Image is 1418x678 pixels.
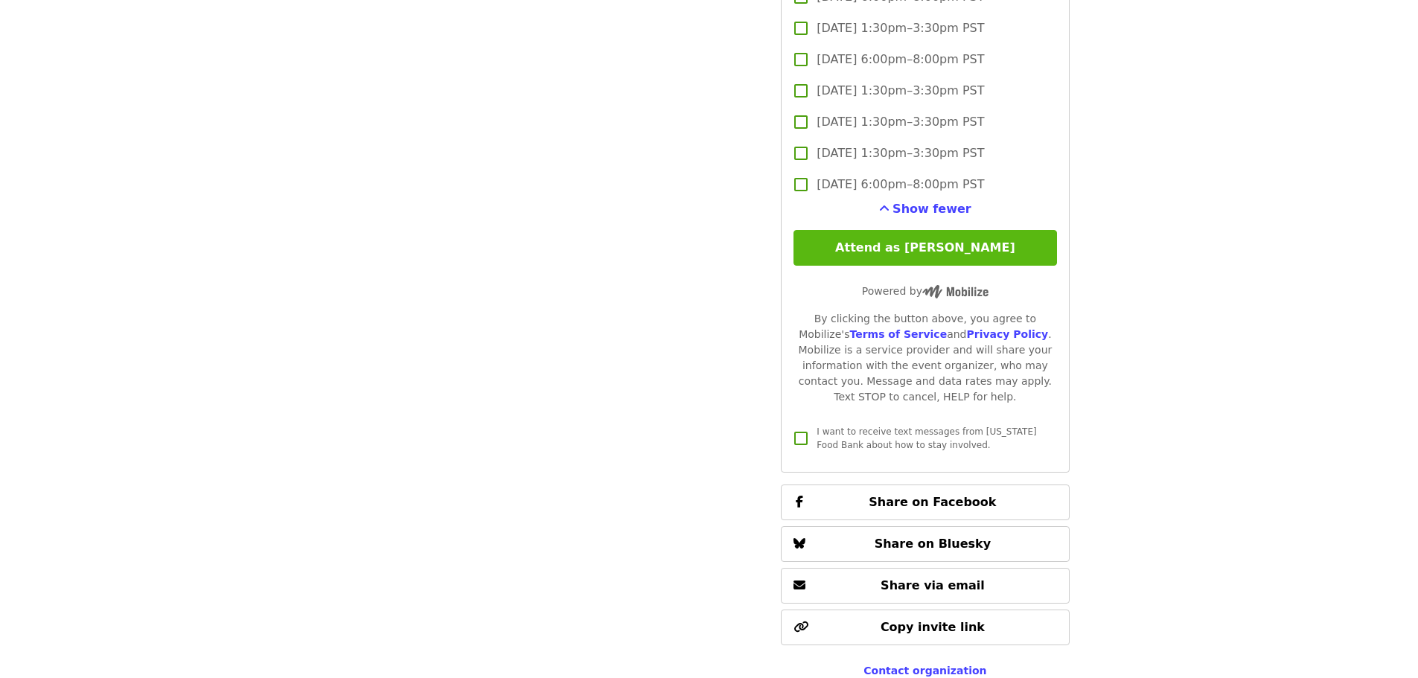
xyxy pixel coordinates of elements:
[793,230,1056,266] button: Attend as [PERSON_NAME]
[881,578,985,592] span: Share via email
[881,620,985,634] span: Copy invite link
[817,144,984,162] span: [DATE] 1:30pm–3:30pm PST
[922,285,989,298] img: Powered by Mobilize
[875,537,991,551] span: Share on Bluesky
[879,200,971,218] button: See more timeslots
[781,526,1069,562] button: Share on Bluesky
[781,484,1069,520] button: Share on Facebook
[869,495,996,509] span: Share on Facebook
[849,328,947,340] a: Terms of Service
[817,19,984,37] span: [DATE] 1:30pm–3:30pm PST
[817,51,984,68] span: [DATE] 6:00pm–8:00pm PST
[793,311,1056,405] div: By clicking the button above, you agree to Mobilize's and . Mobilize is a service provider and wi...
[781,568,1069,604] button: Share via email
[862,285,989,297] span: Powered by
[817,176,984,194] span: [DATE] 6:00pm–8:00pm PST
[817,82,984,100] span: [DATE] 1:30pm–3:30pm PST
[892,202,971,216] span: Show fewer
[817,113,984,131] span: [DATE] 1:30pm–3:30pm PST
[863,665,986,677] a: Contact organization
[781,610,1069,645] button: Copy invite link
[817,426,1036,450] span: I want to receive text messages from [US_STATE] Food Bank about how to stay involved.
[966,328,1048,340] a: Privacy Policy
